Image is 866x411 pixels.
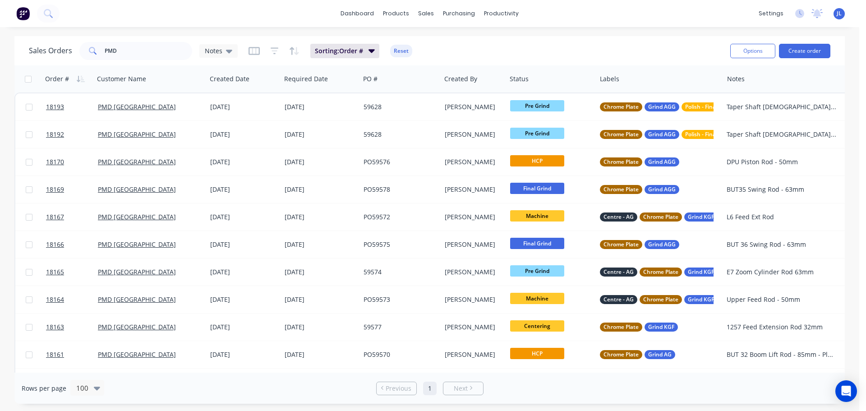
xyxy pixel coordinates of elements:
span: Grind AGG [648,102,676,111]
div: [PERSON_NAME] [445,268,500,277]
span: Chrome Plate [643,268,678,277]
span: Chrome Plate [643,295,678,304]
span: Machine [510,210,564,222]
div: 59628 [364,102,433,111]
div: sales [414,7,438,20]
div: [DATE] [210,295,277,304]
span: Machine [510,293,564,304]
div: DPU Piston Rod - 50mm [727,157,836,166]
span: Grind AG [648,350,672,359]
a: 18161 [46,341,98,368]
div: [DATE] [285,350,356,359]
span: Grind KGF [648,323,674,332]
div: products [378,7,414,20]
a: 18099 [46,369,98,396]
div: PO59576 [364,157,433,166]
div: [PERSON_NAME] [445,295,500,304]
div: 59577 [364,323,433,332]
div: [DATE] [210,102,277,111]
a: Page 1 is your current page [423,382,437,395]
div: 59574 [364,268,433,277]
div: [DATE] [285,212,356,222]
div: BUT 36 Swing Rod - 63mm [727,240,836,249]
span: HCP [510,155,564,166]
a: PMD [GEOGRAPHIC_DATA] [98,157,176,166]
div: PO59578 [364,185,433,194]
button: Sorting:Order # [310,44,379,58]
a: 18163 [46,314,98,341]
span: Chrome Plate [603,102,639,111]
div: [DATE] [210,185,277,194]
span: 18193 [46,102,64,111]
div: [PERSON_NAME] [445,157,500,166]
input: Search... [105,42,193,60]
span: Centre - AG [603,295,634,304]
span: 18163 [46,323,64,332]
div: [DATE] [210,350,277,359]
div: Status [510,74,529,83]
div: [DATE] [210,130,277,139]
div: [DATE] [210,212,277,222]
span: Chrome Plate [603,350,639,359]
span: Centre - AG [603,268,634,277]
button: Centre - AGChrome PlateGrind KGF [600,212,718,222]
div: [DATE] [285,295,356,304]
span: Pre Grind [510,128,564,139]
span: 18169 [46,185,64,194]
div: 59628 [364,130,433,139]
div: PO # [363,74,378,83]
button: Chrome PlateGrind AG [600,350,675,359]
span: Chrome Plate [603,185,639,194]
span: Rows per page [22,384,66,393]
div: BUT 32 Boom Lift Rod - 85mm - Please ensure A,B.C.D Rods travel together [727,350,836,359]
h1: Sales Orders [29,46,72,55]
div: Created By [444,74,477,83]
div: BUT35 Swing Rod - 63mm [727,185,836,194]
span: Chrome Plate [603,157,639,166]
span: 18166 [46,240,64,249]
a: 18193 [46,93,98,120]
div: E7 Zoom Cylinder Rod 63mm [727,268,836,277]
span: Chrome Plate [643,212,678,222]
button: Chrome PlateGrind AGG [600,185,679,194]
span: Notes [205,46,222,55]
a: 18167 [46,203,98,231]
span: 18167 [46,212,64,222]
a: 18165 [46,259,98,286]
div: [PERSON_NAME] [445,185,500,194]
div: Taper Shaft [DEMOGRAPHIC_DATA] 47mm [727,130,836,139]
span: Centering [510,320,564,332]
div: Order # [45,74,69,83]
span: Polish - Final [685,130,717,139]
div: [DATE] [210,268,277,277]
a: PMD [GEOGRAPHIC_DATA] [98,212,176,221]
div: Notes [727,74,745,83]
span: Next [454,384,468,393]
a: 18192 [46,121,98,148]
span: 18170 [46,157,64,166]
div: [DATE] [285,102,356,111]
span: 18192 [46,130,64,139]
span: Grind AGG [648,130,676,139]
img: Factory [16,7,30,20]
button: Chrome PlateGrind AGG [600,157,679,166]
div: [PERSON_NAME] [445,323,500,332]
ul: Pagination [373,382,487,395]
a: 18164 [46,286,98,313]
div: [PERSON_NAME] [445,102,500,111]
div: PO59573 [364,295,433,304]
a: PMD [GEOGRAPHIC_DATA] [98,323,176,331]
button: Options [730,44,775,58]
span: Sorting: Order # [315,46,363,55]
span: Chrome Plate [603,130,639,139]
span: Grind AGG [648,157,676,166]
span: Grind KGF [688,295,714,304]
span: Grind AGG [648,185,676,194]
button: Chrome PlateGrind AGG [600,240,679,249]
div: Labels [600,74,619,83]
a: 18166 [46,231,98,258]
a: Next page [443,384,483,393]
div: [DATE] [210,157,277,166]
button: Create order [779,44,830,58]
span: Previous [386,384,411,393]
